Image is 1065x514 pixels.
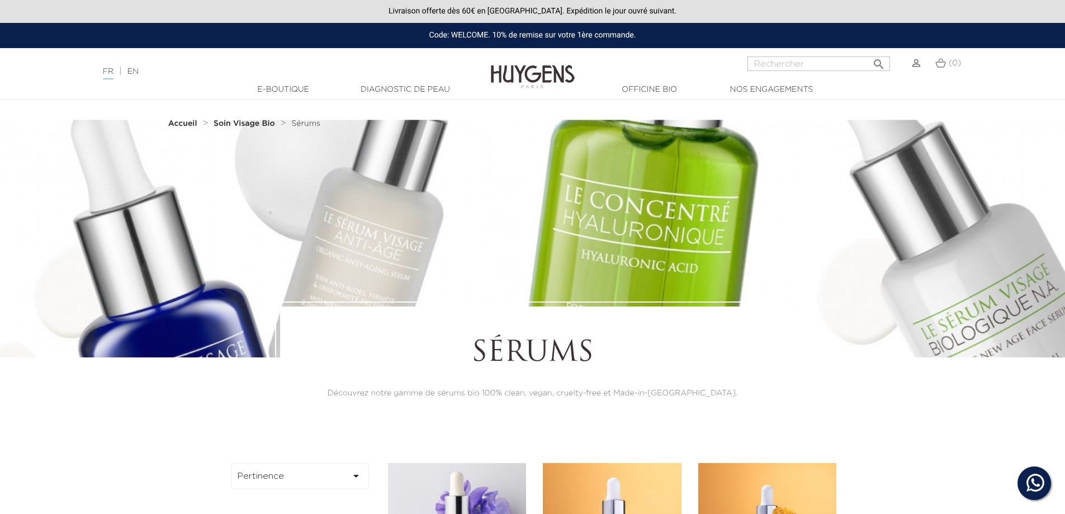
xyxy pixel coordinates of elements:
span: (0) [949,59,961,67]
div: | [97,65,436,78]
a: Diagnostic de peau [349,84,461,96]
a: Soin Visage Bio [214,119,278,128]
input: Rechercher [747,56,890,71]
i:  [872,54,886,68]
a: Sérums [291,119,320,128]
strong: Soin Visage Bio [214,120,275,128]
h1: Sérums [311,337,754,371]
a: FR [103,68,113,79]
button:  [869,53,889,68]
strong: Accueil [168,120,197,128]
a: Nos engagements [716,84,827,96]
i:  [349,469,363,483]
span: Sérums [291,120,320,128]
img: Huygens [491,47,575,90]
button: Pertinence [231,463,370,489]
a: Officine Bio [594,84,706,96]
a: E-Boutique [228,84,339,96]
a: EN [127,68,139,76]
a: Accueil [168,119,200,128]
p: Découvrez notre gamme de sérums bio 100% clean, vegan, cruelty-free et Made-in-[GEOGRAPHIC_DATA]. [311,388,754,399]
